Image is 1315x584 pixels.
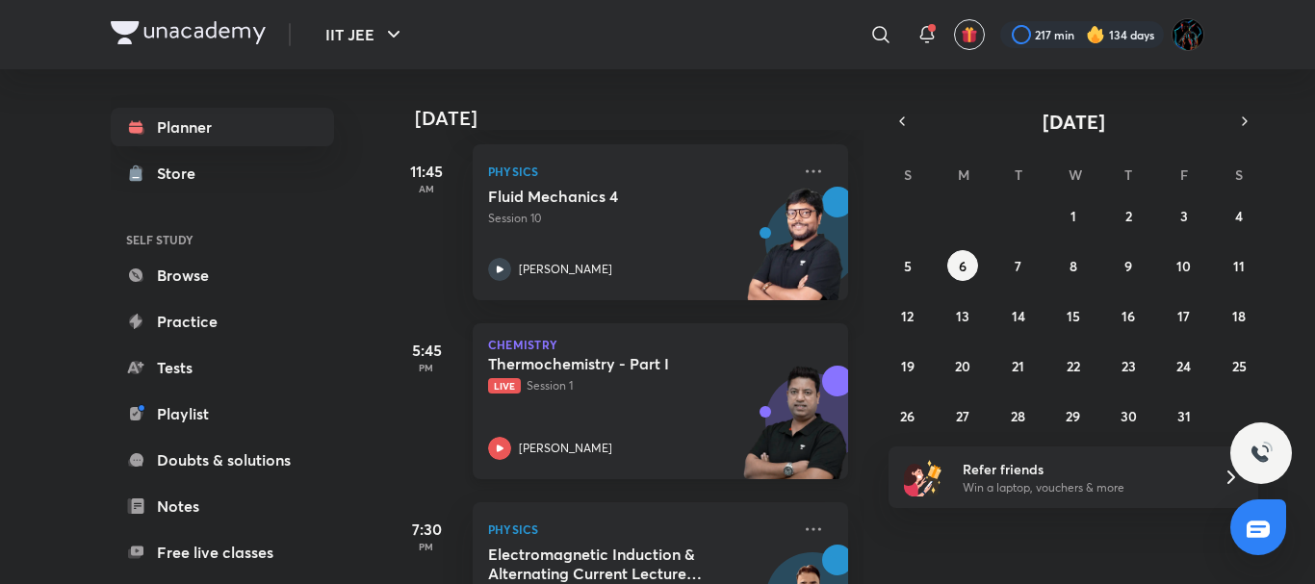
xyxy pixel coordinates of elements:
[961,26,978,43] img: avatar
[947,400,978,431] button: October 27, 2025
[1113,250,1144,281] button: October 9, 2025
[488,339,833,350] p: Chemistry
[1122,357,1136,375] abbr: October 23, 2025
[947,250,978,281] button: October 6, 2025
[956,407,969,425] abbr: October 27, 2025
[388,541,465,552] p: PM
[1176,357,1191,375] abbr: October 24, 2025
[1069,165,1082,184] abbr: Wednesday
[1015,257,1021,275] abbr: October 7, 2025
[1043,109,1105,135] span: [DATE]
[963,459,1199,479] h6: Refer friends
[1232,307,1246,325] abbr: October 18, 2025
[1122,307,1135,325] abbr: October 16, 2025
[111,533,334,571] a: Free live classes
[488,354,728,373] h5: Thermochemistry - Part I
[111,256,334,294] a: Browse
[1113,300,1144,331] button: October 16, 2025
[1177,307,1190,325] abbr: October 17, 2025
[1124,165,1132,184] abbr: Thursday
[388,160,465,183] h5: 11:45
[1169,200,1199,231] button: October 3, 2025
[958,165,969,184] abbr: Monday
[111,223,334,256] h6: SELF STUDY
[1086,25,1105,44] img: streak
[956,307,969,325] abbr: October 13, 2025
[1012,357,1024,375] abbr: October 21, 2025
[388,362,465,373] p: PM
[519,440,612,457] p: [PERSON_NAME]
[901,357,915,375] abbr: October 19, 2025
[1169,250,1199,281] button: October 10, 2025
[947,300,978,331] button: October 13, 2025
[1124,257,1132,275] abbr: October 9, 2025
[947,350,978,381] button: October 20, 2025
[915,108,1231,135] button: [DATE]
[892,250,923,281] button: October 5, 2025
[314,15,417,54] button: IIT JEE
[1235,165,1243,184] abbr: Saturday
[1250,442,1273,465] img: ttu
[1125,207,1132,225] abbr: October 2, 2025
[488,160,790,183] p: Physics
[904,257,912,275] abbr: October 5, 2025
[955,357,970,375] abbr: October 20, 2025
[111,441,334,479] a: Doubts & solutions
[488,378,521,394] span: Live
[742,187,848,319] img: unacademy
[1058,350,1089,381] button: October 22, 2025
[954,19,985,50] button: avatar
[904,165,912,184] abbr: Sunday
[1224,200,1254,231] button: October 4, 2025
[1169,300,1199,331] button: October 17, 2025
[111,21,266,44] img: Company Logo
[901,307,914,325] abbr: October 12, 2025
[111,302,334,341] a: Practice
[111,154,334,192] a: Store
[1176,257,1191,275] abbr: October 10, 2025
[1235,207,1243,225] abbr: October 4, 2025
[1180,207,1188,225] abbr: October 3, 2025
[1003,250,1034,281] button: October 7, 2025
[1003,350,1034,381] button: October 21, 2025
[963,479,1199,496] p: Win a laptop, vouchers & more
[742,366,848,498] img: unacademy
[1224,250,1254,281] button: October 11, 2025
[1121,407,1137,425] abbr: October 30, 2025
[488,187,728,206] h5: Fluid Mechanics 4
[1180,165,1188,184] abbr: Friday
[1015,165,1022,184] abbr: Tuesday
[1067,307,1080,325] abbr: October 15, 2025
[1003,400,1034,431] button: October 28, 2025
[1070,257,1077,275] abbr: October 8, 2025
[1169,400,1199,431] button: October 31, 2025
[157,162,207,185] div: Store
[1058,400,1089,431] button: October 29, 2025
[415,107,867,130] h4: [DATE]
[111,348,334,387] a: Tests
[388,339,465,362] h5: 5:45
[488,377,790,394] p: Session 1
[1224,350,1254,381] button: October 25, 2025
[488,545,728,583] h5: Electromagnetic Induction & Alternating Current Lecture - 4
[1232,357,1247,375] abbr: October 25, 2025
[1113,200,1144,231] button: October 2, 2025
[1012,307,1025,325] abbr: October 14, 2025
[111,394,334,433] a: Playlist
[1113,350,1144,381] button: October 23, 2025
[1113,400,1144,431] button: October 30, 2025
[892,400,923,431] button: October 26, 2025
[1011,407,1025,425] abbr: October 28, 2025
[1169,350,1199,381] button: October 24, 2025
[1058,300,1089,331] button: October 15, 2025
[519,261,612,278] p: [PERSON_NAME]
[1058,250,1089,281] button: October 8, 2025
[892,350,923,381] button: October 19, 2025
[1058,200,1089,231] button: October 1, 2025
[388,518,465,541] h5: 7:30
[1233,257,1245,275] abbr: October 11, 2025
[1177,407,1191,425] abbr: October 31, 2025
[1066,407,1080,425] abbr: October 29, 2025
[1224,300,1254,331] button: October 18, 2025
[892,300,923,331] button: October 12, 2025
